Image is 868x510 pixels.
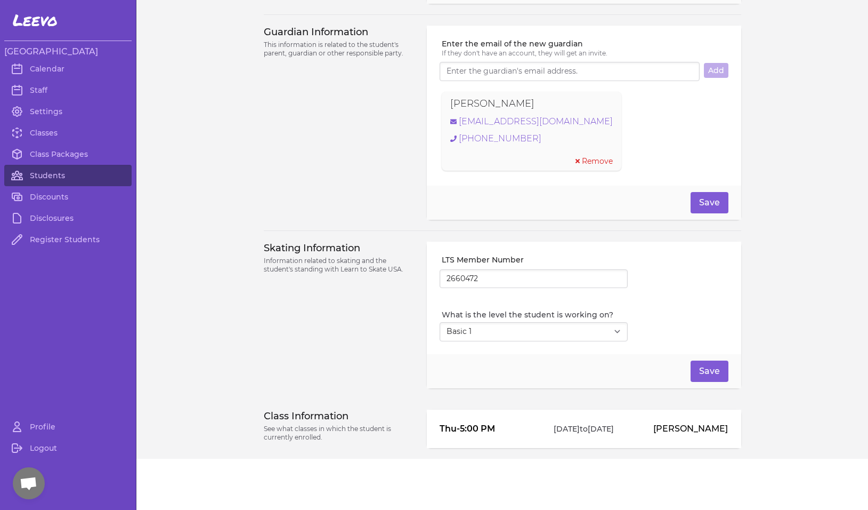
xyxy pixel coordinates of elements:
[4,122,132,144] a: Classes
[13,467,45,499] div: Open chat
[264,26,415,38] h3: Guardian Information
[4,58,132,79] a: Calendar
[635,423,728,435] p: [PERSON_NAME]
[264,410,415,423] h3: Class Information
[4,186,132,208] a: Discounts
[4,45,132,58] h3: [GEOGRAPHIC_DATA]
[442,49,728,58] p: If they don't have an account, they will get an invite.
[440,269,628,289] input: LTS or USFSA number
[537,424,630,434] p: [DATE] to [DATE]
[4,165,132,186] a: Students
[4,437,132,459] a: Logout
[450,115,613,128] a: [EMAIL_ADDRESS][DOMAIN_NAME]
[264,257,415,274] p: Information related to skating and the student's standing with Learn to Skate USA.
[4,101,132,122] a: Settings
[691,192,728,213] button: Save
[582,156,613,166] span: Remove
[4,229,132,250] a: Register Students
[264,242,415,254] h3: Skating Information
[4,416,132,437] a: Profile
[704,63,728,78] button: Add
[4,144,132,165] a: Class Packages
[264,425,415,442] p: See what classes in which the student is currently enrolled.
[450,96,534,111] p: [PERSON_NAME]
[440,423,533,435] p: Thu - 5:00 PM
[264,41,415,58] p: This information is related to the student's parent, guardian or other responsible party.
[450,132,613,145] a: [PHONE_NUMBER]
[13,11,58,30] span: Leevo
[4,208,132,229] a: Disclosures
[4,79,132,101] a: Staff
[442,309,628,320] label: What is the level the student is working on?
[440,62,699,81] input: Enter the guardian's email address.
[691,361,728,382] button: Save
[442,254,628,265] label: LTS Member Number
[442,38,728,49] label: Enter the email of the new guardian
[575,156,613,166] button: Remove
